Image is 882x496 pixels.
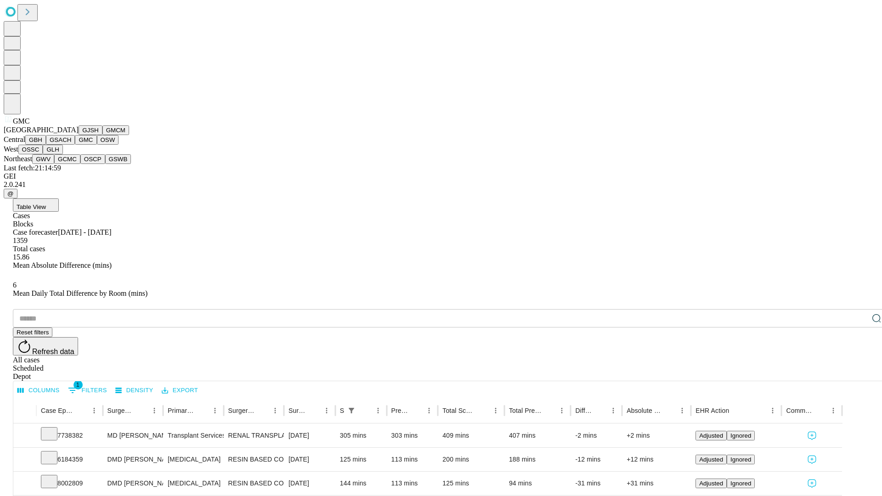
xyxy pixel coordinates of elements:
button: Sort [543,404,555,417]
div: [DATE] [288,424,331,447]
button: GJSH [79,125,102,135]
div: Comments [786,407,813,414]
button: Sort [814,404,827,417]
span: 6 [13,281,17,289]
div: 2.0.241 [4,180,878,189]
button: Table View [13,198,59,212]
span: Last fetch: 21:14:59 [4,164,61,172]
button: GBH [25,135,46,145]
div: MD [PERSON_NAME] [107,424,158,447]
div: 125 mins [340,448,382,471]
div: [DATE] [288,472,331,495]
div: Surgery Date [288,407,306,414]
div: 7738382 [41,424,98,447]
button: GMC [75,135,96,145]
button: Select columns [15,383,62,398]
button: Menu [209,404,221,417]
span: @ [7,190,14,197]
button: Sort [476,404,489,417]
button: Menu [607,404,620,417]
button: Expand [18,452,32,468]
div: Case Epic Id [41,407,74,414]
button: Menu [88,404,101,417]
div: DMD [PERSON_NAME] Dmd [107,448,158,471]
button: Sort [594,404,607,417]
div: 188 mins [509,448,566,471]
button: Sort [410,404,423,417]
button: GWV [32,154,54,164]
div: Scheduled In Room Duration [340,407,344,414]
div: 8002809 [41,472,98,495]
span: Ignored [730,456,751,463]
button: Sort [359,404,372,417]
span: 1 [73,380,83,389]
div: -31 mins [575,472,617,495]
button: GCMC [54,154,80,164]
div: +2 mins [627,424,686,447]
button: Menu [676,404,689,417]
button: Menu [372,404,384,417]
span: Mean Daily Total Difference by Room (mins) [13,289,147,297]
button: Menu [827,404,840,417]
button: Sort [135,404,148,417]
div: Surgeon Name [107,407,134,414]
button: Sort [75,404,88,417]
div: Transplant Services [168,424,219,447]
button: Sort [730,404,743,417]
span: West [4,145,18,153]
span: GMC [13,117,29,125]
div: Difference [575,407,593,414]
button: OSW [97,135,119,145]
button: Expand [18,428,32,444]
button: Menu [555,404,568,417]
span: Mean Absolute Difference (mins) [13,261,112,269]
button: Menu [148,404,161,417]
span: Adjusted [699,432,723,439]
div: 409 mins [442,424,500,447]
span: 1359 [13,237,28,244]
div: 1 active filter [345,404,358,417]
div: -2 mins [575,424,617,447]
div: 305 mins [340,424,382,447]
span: Ignored [730,432,751,439]
button: Sort [663,404,676,417]
button: Expand [18,476,32,492]
div: EHR Action [695,407,729,414]
div: 200 mins [442,448,500,471]
button: Ignored [727,431,755,440]
span: Central [4,135,25,143]
div: -12 mins [575,448,617,471]
button: Sort [256,404,269,417]
button: Adjusted [695,455,727,464]
span: Adjusted [699,456,723,463]
div: 125 mins [442,472,500,495]
button: Refresh data [13,337,78,355]
button: Menu [489,404,502,417]
span: [GEOGRAPHIC_DATA] [4,126,79,134]
button: Menu [766,404,779,417]
button: OSCP [80,154,105,164]
button: Adjusted [695,431,727,440]
span: 15.86 [13,253,29,261]
button: Export [159,383,200,398]
span: Total cases [13,245,45,253]
span: Refresh data [32,348,74,355]
span: Adjusted [699,480,723,487]
div: RESIN BASED COMPOSITE 2 SURFACES, POSTERIOR [228,448,279,471]
button: Adjusted [695,479,727,488]
button: @ [4,189,17,198]
div: Surgery Name [228,407,255,414]
button: Reset filters [13,327,52,337]
button: GSWB [105,154,131,164]
div: Primary Service [168,407,194,414]
button: OSSC [18,145,43,154]
button: GSACH [46,135,75,145]
div: RENAL TRANSPLANT [228,424,279,447]
span: Reset filters [17,329,49,336]
button: Density [113,383,156,398]
button: Sort [307,404,320,417]
span: [DATE] - [DATE] [58,228,111,236]
div: +12 mins [627,448,686,471]
div: Predicted In Room Duration [391,407,409,414]
div: 407 mins [509,424,566,447]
